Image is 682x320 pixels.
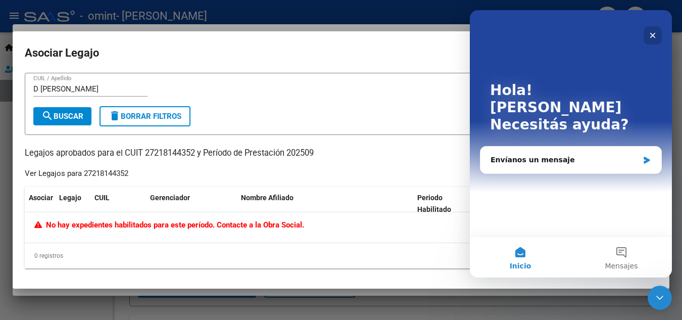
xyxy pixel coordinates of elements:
span: Legajo [59,194,81,202]
datatable-header-cell: Gerenciador [146,187,237,220]
datatable-header-cell: Periodo Habilitado [413,187,481,220]
datatable-header-cell: Legajo [55,187,90,220]
span: Periodo Habilitado [417,194,451,213]
span: Buscar [41,112,83,121]
span: No hay expedientes habilitados para este período. Contacte a la Obra Social. [34,220,304,230]
span: Nombre Afiliado [241,194,294,202]
datatable-header-cell: Asociar [25,187,55,220]
mat-icon: search [41,110,54,122]
span: CUIL [94,194,110,202]
h2: Asociar Legajo [25,43,657,63]
p: Legajos aprobados para el CUIT 27218144352 y Período de Prestación 202509 [25,147,657,160]
button: Borrar Filtros [100,106,190,126]
button: Buscar [33,107,91,125]
span: Borrar Filtros [109,112,181,121]
iframe: Intercom live chat [648,286,672,310]
span: Gerenciador [150,194,190,202]
datatable-header-cell: CUIL [90,187,146,220]
mat-icon: delete [109,110,121,122]
iframe: Intercom live chat [470,10,672,278]
div: 0 registros [25,243,657,268]
div: Ver Legajos para 27218144352 [25,168,128,179]
span: Asociar [29,194,53,202]
datatable-header-cell: Nombre Afiliado [237,187,413,220]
